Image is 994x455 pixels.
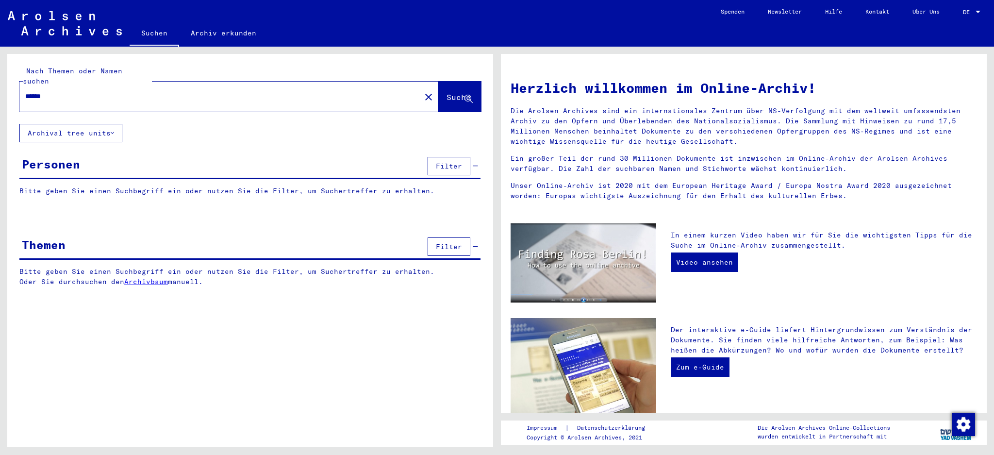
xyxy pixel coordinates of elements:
span: Filter [436,242,462,251]
div: Personen [22,155,80,173]
h1: Herzlich willkommen im Online-Archiv! [511,78,977,98]
p: Der interaktive e-Guide liefert Hintergrundwissen zum Verständnis der Dokumente. Sie finden viele... [671,325,977,355]
mat-label: Nach Themen oder Namen suchen [23,67,122,85]
p: Unser Online-Archiv ist 2020 mit dem European Heritage Award / Europa Nostra Award 2020 ausgezeic... [511,181,977,201]
img: Zustimmung ändern [952,413,975,436]
p: Ein großer Teil der rund 30 Millionen Dokumente ist inzwischen im Online-Archiv der Arolsen Archi... [511,153,977,174]
a: Impressum [527,423,565,433]
div: | [527,423,657,433]
button: Filter [428,157,470,175]
button: Suche [438,82,481,112]
button: Filter [428,237,470,256]
img: yv_logo.png [938,420,975,444]
img: eguide.jpg [511,318,656,416]
mat-icon: close [423,91,434,103]
p: Bitte geben Sie einen Suchbegriff ein oder nutzen Sie die Filter, um Suchertreffer zu erhalten. [19,186,480,196]
div: Zustimmung ändern [951,412,975,436]
a: Video ansehen [671,253,738,272]
a: Archivbaum [124,277,168,286]
button: Archival tree units [19,124,122,142]
img: video.jpg [511,223,656,303]
p: In einem kurzen Video haben wir für Sie die wichtigsten Tipps für die Suche im Online-Archiv zusa... [671,230,977,251]
a: Suchen [130,21,179,47]
p: Die Arolsen Archives Online-Collections [758,423,890,432]
span: DE [963,9,974,16]
p: Copyright © Arolsen Archives, 2021 [527,433,657,442]
a: Datenschutzerklärung [569,423,657,433]
div: Themen [22,236,66,253]
a: Archiv erkunden [179,21,268,45]
span: Filter [436,162,462,170]
p: wurden entwickelt in Partnerschaft mit [758,432,890,441]
button: Clear [419,87,438,106]
p: Bitte geben Sie einen Suchbegriff ein oder nutzen Sie die Filter, um Suchertreffer zu erhalten. O... [19,267,481,287]
a: Zum e-Guide [671,357,729,377]
span: Suche [447,92,471,102]
img: Arolsen_neg.svg [8,11,122,35]
p: Die Arolsen Archives sind ein internationales Zentrum über NS-Verfolgung mit dem weltweit umfasse... [511,106,977,147]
